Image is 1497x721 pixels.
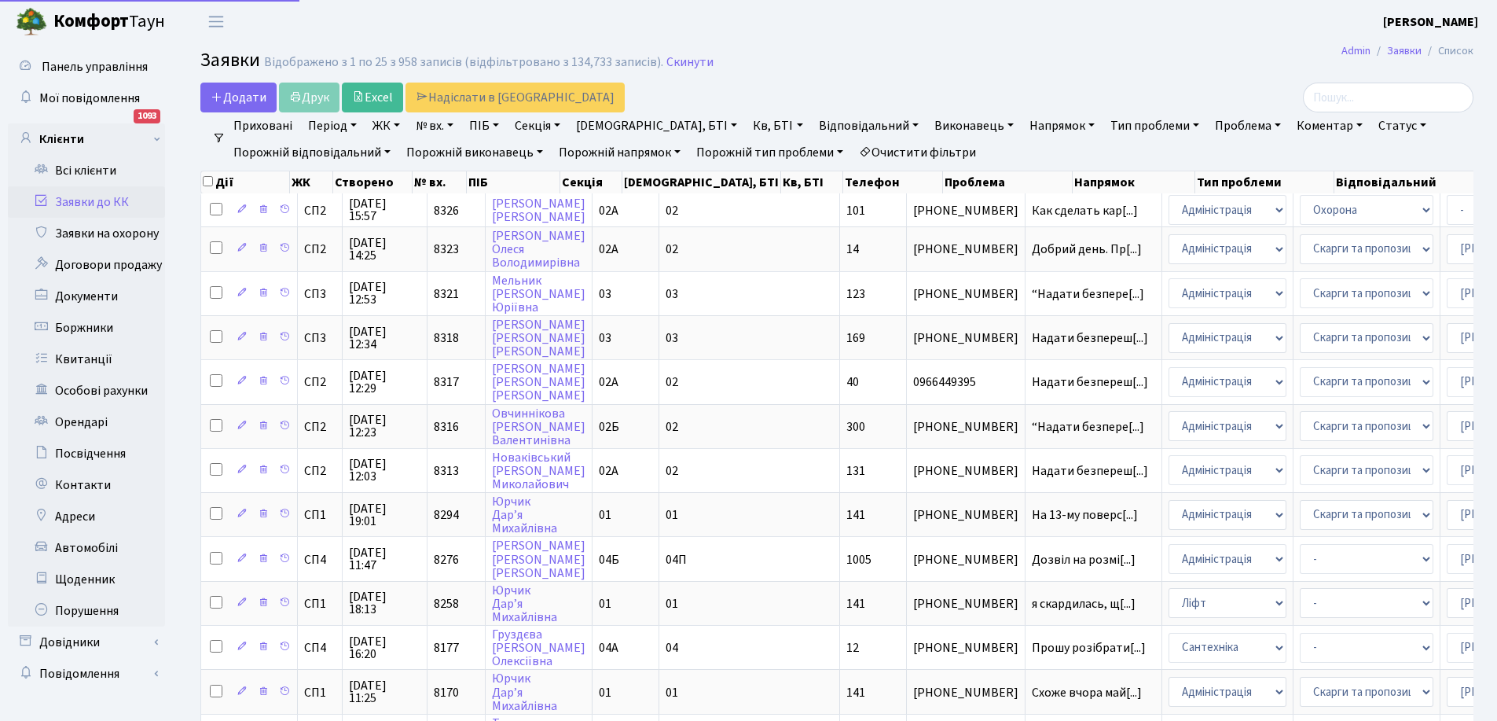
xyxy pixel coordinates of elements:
span: [DATE] 15:57 [349,197,420,223]
span: 02 [666,241,678,258]
span: 12 [846,639,859,657]
span: [DATE] 12:29 [349,370,420,395]
span: [PHONE_NUMBER] [913,465,1018,477]
span: Додати [211,89,266,106]
span: Схоже вчора май[...] [1032,684,1142,701]
th: Дії [201,171,290,193]
a: Кв, БТІ [747,112,809,139]
a: Порожній напрямок [552,139,687,166]
span: Мої повідомлення [39,90,140,107]
span: 8317 [434,373,459,391]
th: ПІБ [467,171,560,193]
div: 1093 [134,109,160,123]
span: [PHONE_NUMBER] [913,332,1018,344]
a: Порушення [8,595,165,627]
span: [PHONE_NUMBER] [913,642,1018,654]
span: 141 [846,595,865,612]
a: Порожній тип проблеми [690,139,849,166]
span: Надати безпереш[...] [1032,329,1148,347]
span: 04Б [599,551,619,568]
span: [PHONE_NUMBER] [913,421,1018,433]
span: СП1 [304,598,336,610]
span: 8323 [434,241,459,258]
span: 02А [599,202,618,219]
span: [PHONE_NUMBER] [913,509,1018,521]
span: “Надати безпере[...] [1032,285,1144,303]
a: Овчиннікова[PERSON_NAME]Валентинівна [492,405,585,449]
span: Добрий день. Пр[...] [1032,241,1142,258]
span: 03 [666,285,678,303]
a: Період [302,112,363,139]
span: 8170 [434,684,459,701]
th: Відповідальний [1334,171,1476,193]
span: 03 [599,285,611,303]
a: Заявки до КК [8,186,165,218]
span: 03 [599,329,611,347]
span: СП2 [304,465,336,477]
th: ЖК [290,171,333,193]
li: Список [1422,42,1473,60]
span: СП3 [304,288,336,300]
span: 02 [666,418,678,436]
a: Додати [200,83,277,112]
span: 04А [599,639,618,657]
span: 02А [599,462,618,480]
a: Секція [508,112,567,139]
a: Admin [1341,42,1370,59]
span: 01 [599,684,611,701]
input: Пошук... [1303,83,1473,112]
span: 8318 [434,329,459,347]
span: [DATE] 14:25 [349,237,420,262]
button: Переключити навігацію [196,9,236,35]
span: Надати безпереш[...] [1032,462,1148,480]
span: “Надати безпере[...] [1032,418,1144,436]
span: 8276 [434,551,459,568]
a: Клієнти [8,123,165,155]
span: 01 [666,684,678,701]
span: 141 [846,684,865,701]
a: Автомобілі [8,532,165,564]
span: 8294 [434,506,459,524]
span: [DATE] 12:23 [349,414,420,439]
a: Груздєва[PERSON_NAME]Олексіївна [492,626,585,670]
span: 8313 [434,462,459,480]
a: Напрямок [1023,112,1101,139]
a: ЮрчикДар’яМихайлівна [492,671,557,715]
th: Створено [333,171,412,193]
a: Щоденник [8,564,165,595]
span: 169 [846,329,865,347]
span: 04 [666,639,678,657]
a: Скинути [666,55,714,70]
a: № вх. [409,112,460,139]
a: Контакти [8,469,165,501]
th: Тип проблеми [1195,171,1334,193]
span: [DATE] 11:25 [349,679,420,704]
span: [PHONE_NUMBER] [913,554,1018,566]
img: logo.png [16,6,47,38]
span: 8321 [434,285,459,303]
span: 02А [599,373,618,391]
a: Проблема [1209,112,1287,139]
span: СП4 [304,554,336,566]
span: СП2 [304,376,336,388]
a: Excel [342,83,403,112]
span: [DATE] 12:34 [349,326,420,351]
a: Панель управління [8,51,165,83]
span: 0966449395 [913,376,1018,388]
th: № вх. [413,171,468,193]
span: 8326 [434,202,459,219]
a: [PERSON_NAME][PERSON_NAME][PERSON_NAME] [492,360,585,404]
span: 01 [666,506,678,524]
a: Адреси [8,501,165,532]
span: [PHONE_NUMBER] [913,288,1018,300]
span: 01 [666,595,678,612]
span: СП1 [304,509,336,521]
span: [DATE] 12:53 [349,281,420,306]
a: [DEMOGRAPHIC_DATA], БТІ [570,112,743,139]
span: Прошу розібрати[...] [1032,639,1146,657]
a: Договори продажу [8,249,165,281]
b: Комфорт [53,9,129,34]
a: Мої повідомлення1093 [8,83,165,114]
a: Відповідальний [813,112,925,139]
a: Документи [8,281,165,312]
